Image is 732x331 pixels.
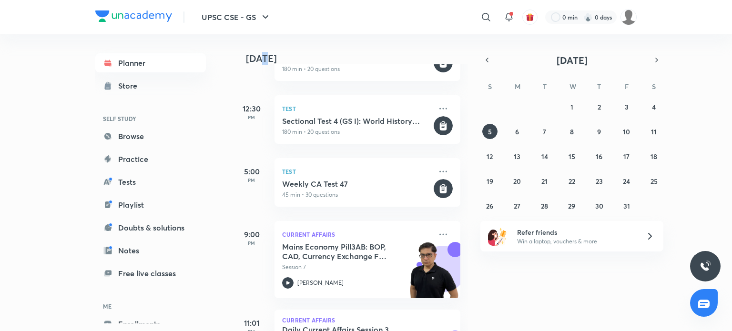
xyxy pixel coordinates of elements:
button: October 22, 2025 [564,173,579,189]
button: October 6, 2025 [509,124,525,139]
h5: 9:00 [233,229,271,240]
button: October 14, 2025 [537,149,552,164]
p: Test [282,166,432,177]
img: avatar [526,13,534,21]
abbr: October 14, 2025 [541,152,548,161]
button: October 23, 2025 [591,173,607,189]
p: Win a laptop, vouchers & more [517,237,634,246]
button: October 25, 2025 [646,173,661,189]
img: Company Logo [95,10,172,22]
abbr: Friday [625,82,629,91]
abbr: October 31, 2025 [623,201,630,211]
p: Session 7 [282,263,432,271]
img: ttu [700,261,711,272]
button: October 3, 2025 [619,99,634,114]
h6: Refer friends [517,227,634,237]
img: unacademy [408,242,460,308]
a: Free live classes [95,264,206,283]
abbr: October 6, 2025 [515,127,519,136]
h5: 11:01 [233,317,271,329]
abbr: October 17, 2025 [623,152,630,161]
button: October 31, 2025 [619,198,634,213]
button: October 17, 2025 [619,149,634,164]
abbr: October 11, 2025 [651,127,657,136]
abbr: October 29, 2025 [568,201,575,211]
abbr: October 23, 2025 [596,177,603,186]
p: PM [233,177,271,183]
abbr: October 25, 2025 [651,177,658,186]
abbr: October 16, 2025 [596,152,602,161]
h5: Mains Economy Pill3AB: BOP, CAD, Currency Exchange FDI FPI [282,242,401,261]
p: PM [233,240,271,246]
abbr: October 18, 2025 [651,152,657,161]
a: Store [95,76,206,95]
abbr: October 20, 2025 [513,177,521,186]
img: referral [488,227,507,246]
button: October 13, 2025 [509,149,525,164]
button: October 24, 2025 [619,173,634,189]
abbr: October 15, 2025 [569,152,575,161]
abbr: October 30, 2025 [595,201,603,211]
button: October 30, 2025 [591,198,607,213]
abbr: October 3, 2025 [625,102,629,111]
h4: [DATE] [246,53,470,64]
abbr: October 1, 2025 [570,102,573,111]
h5: 5:00 [233,166,271,177]
abbr: October 22, 2025 [569,177,575,186]
a: Doubts & solutions [95,218,206,237]
button: October 20, 2025 [509,173,525,189]
a: Playlist [95,195,206,214]
a: Notes [95,241,206,260]
span: [DATE] [557,54,588,67]
button: October 12, 2025 [482,149,498,164]
abbr: Wednesday [569,82,576,91]
img: Priyanka Rode [620,9,637,25]
button: UPSC CSE - GS [196,8,277,27]
button: October 16, 2025 [591,149,607,164]
abbr: October 21, 2025 [541,177,548,186]
button: October 2, 2025 [591,99,607,114]
button: October 28, 2025 [537,198,552,213]
button: October 27, 2025 [509,198,525,213]
abbr: Tuesday [543,82,547,91]
button: October 29, 2025 [564,198,579,213]
p: 180 min • 20 questions [282,128,432,136]
a: Planner [95,53,206,72]
p: 45 min • 30 questions [282,191,432,199]
button: October 1, 2025 [564,99,579,114]
button: October 18, 2025 [646,149,661,164]
p: Test [282,103,432,114]
abbr: Saturday [652,82,656,91]
p: [PERSON_NAME] [297,279,344,287]
abbr: Thursday [597,82,601,91]
abbr: October 2, 2025 [598,102,601,111]
button: avatar [522,10,538,25]
button: October 10, 2025 [619,124,634,139]
h6: SELF STUDY [95,110,206,127]
div: Store [118,80,143,91]
a: Tests [95,172,206,191]
h5: 12:30 [233,103,271,114]
abbr: October 8, 2025 [570,127,574,136]
p: Current Affairs [282,229,432,240]
abbr: October 24, 2025 [623,177,630,186]
abbr: Sunday [488,82,492,91]
abbr: October 10, 2025 [623,127,630,136]
a: Browse [95,127,206,146]
p: Current Affairs [282,317,453,323]
button: October 7, 2025 [537,124,552,139]
button: October 11, 2025 [646,124,661,139]
abbr: October 26, 2025 [486,201,493,211]
button: October 26, 2025 [482,198,498,213]
h5: Sectional Test 4 (GS I): World History + Art and Culture + Current Affairs [282,116,432,126]
abbr: October 7, 2025 [543,127,546,136]
button: [DATE] [494,53,650,67]
button: October 21, 2025 [537,173,552,189]
abbr: October 28, 2025 [541,201,548,211]
p: 180 min • 20 questions [282,65,432,73]
h6: ME [95,298,206,314]
abbr: October 19, 2025 [487,177,493,186]
a: Practice [95,150,206,169]
abbr: October 13, 2025 [514,152,520,161]
button: October 4, 2025 [646,99,661,114]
